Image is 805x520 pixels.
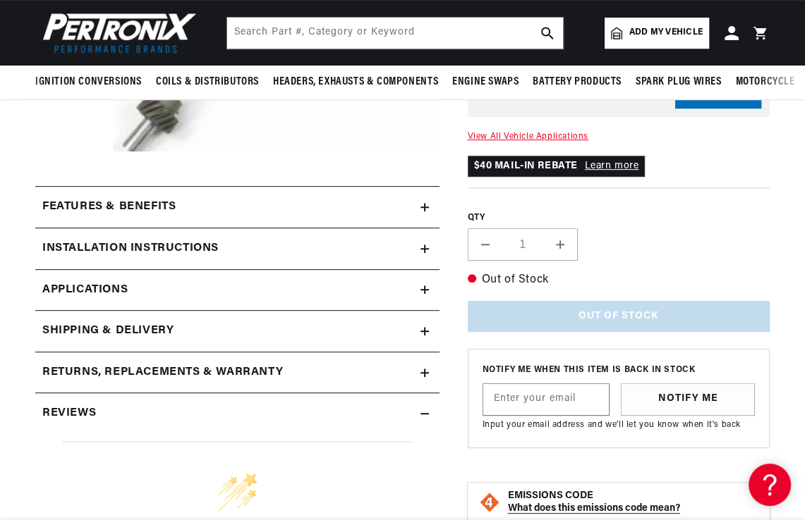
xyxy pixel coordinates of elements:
[35,75,142,89] span: Ignition Conversions
[508,490,759,515] button: EMISSIONS CODEWhat does this emissions code mean?
[483,364,755,377] span: Notify me when this item is back in stock
[636,75,722,89] span: Spark Plug Wires
[227,18,563,49] input: Search Part #, Category or Keyword
[468,271,770,290] p: Out of Stock
[508,503,680,514] strong: What does this emissions code mean?
[605,18,709,49] a: Add my vehicle
[445,66,526,99] summary: Engine Swaps
[35,393,440,434] summary: Reviews
[735,75,794,89] span: Motorcycle
[35,228,440,269] summary: Installation instructions
[468,212,770,224] label: QTY
[478,491,501,514] img: Emissions code
[508,490,593,501] strong: EMISSIONS CODE
[42,240,219,258] h2: Installation instructions
[149,66,266,99] summary: Coils & Distributors
[42,404,96,423] h2: Reviews
[621,383,755,416] button: Notify Me
[266,66,445,99] summary: Headers, Exhausts & Components
[273,75,438,89] span: Headers, Exhausts & Components
[35,66,149,99] summary: Ignition Conversions
[526,66,629,99] summary: Battery Products
[533,75,622,89] span: Battery Products
[629,26,703,39] span: Add my vehicle
[468,156,646,177] p: $40 MAIL-IN REBATE
[35,187,440,228] summary: Features & Benefits
[35,352,440,393] summary: Returns, Replacements & Warranty
[468,132,588,141] a: View All Vehicle Applications
[42,322,174,340] h2: Shipping & Delivery
[728,66,801,99] summary: Motorcycle
[35,270,440,311] a: Applications
[452,75,519,89] span: Engine Swaps
[42,364,283,382] h2: Returns, Replacements & Warranty
[35,8,198,57] img: Pertronix
[629,66,729,99] summary: Spark Plug Wires
[483,384,609,415] input: Enter your email
[585,161,639,171] a: Learn more
[42,281,128,299] span: Applications
[156,75,259,89] span: Coils & Distributors
[42,198,176,216] h2: Features & Benefits
[532,18,563,49] button: search button
[35,311,440,352] summary: Shipping & Delivery
[483,421,741,429] span: Input your email address and we'll let you know when it's back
